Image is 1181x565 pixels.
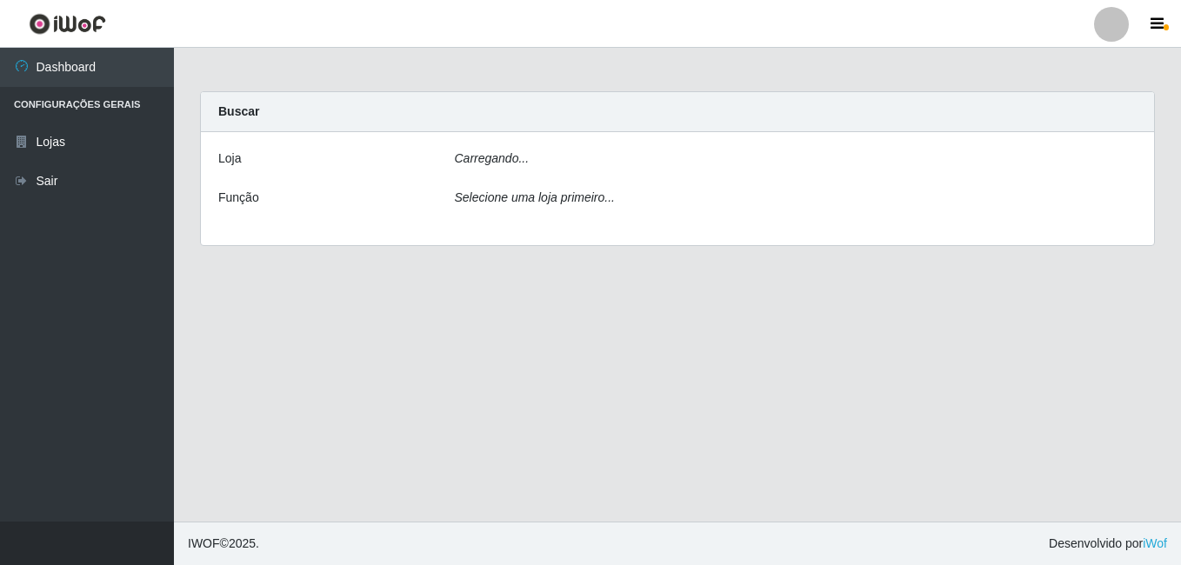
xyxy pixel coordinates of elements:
[1049,535,1167,553] span: Desenvolvido por
[218,150,241,168] label: Loja
[455,151,530,165] i: Carregando...
[1143,536,1167,550] a: iWof
[455,190,615,204] i: Selecione uma loja primeiro...
[188,535,259,553] span: © 2025 .
[188,536,220,550] span: IWOF
[218,104,259,118] strong: Buscar
[218,189,259,207] label: Função
[29,13,106,35] img: CoreUI Logo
